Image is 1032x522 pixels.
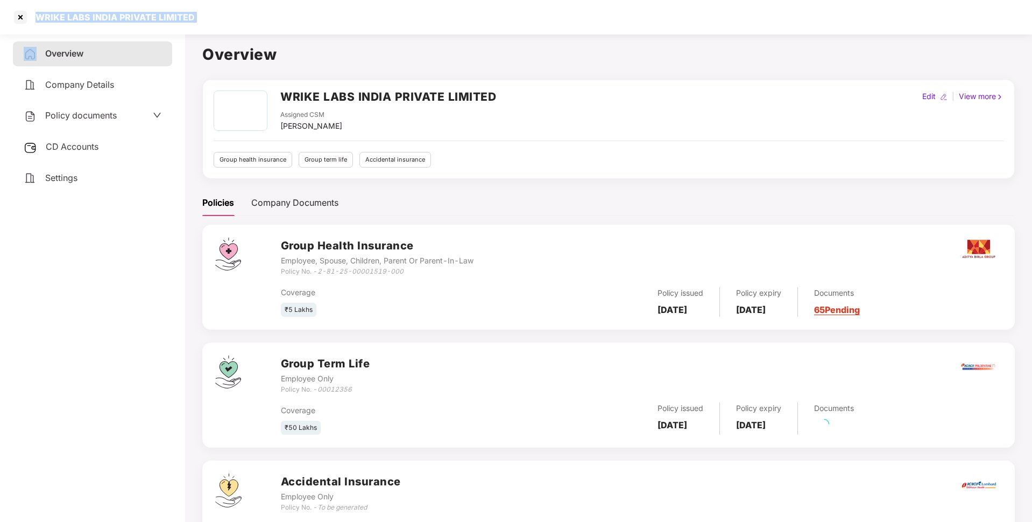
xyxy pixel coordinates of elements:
[818,417,831,430] span: loading
[281,303,316,317] div: ₹5 Lakhs
[280,120,342,132] div: [PERSON_NAME]
[281,385,370,395] div: Policy No. -
[45,110,117,121] span: Policy documents
[317,503,367,511] i: To be generated
[24,141,37,154] img: svg+xml;base64,PHN2ZyB3aWR0aD0iMjUiIGhlaWdodD0iMjQiIHZpZXdCb3g9IjAgMCAyNSAyNCIgZmlsbD0ibm9uZSIgeG...
[359,152,431,168] div: Accidental insurance
[281,474,401,490] h3: Accidental Insurance
[251,196,338,210] div: Company Documents
[736,402,781,414] div: Policy expiry
[280,88,496,106] h2: WRIKE LABS INDIA PRIVATE LIMITED
[45,172,77,183] span: Settings
[46,141,98,152] span: CD Accounts
[940,93,948,101] img: editIcon
[281,421,321,435] div: ₹50 Lakhs
[215,356,241,388] img: svg+xml;base64,PHN2ZyB4bWxucz0iaHR0cDovL3d3dy53My5vcmcvMjAwMC9zdmciIHdpZHRoPSI0Ny43MTQiIGhlaWdodD...
[959,478,998,492] img: icici.png
[280,110,342,120] div: Assigned CSM
[658,420,687,430] b: [DATE]
[202,43,1015,66] h1: Overview
[658,304,687,315] b: [DATE]
[215,474,242,507] img: svg+xml;base64,PHN2ZyB4bWxucz0iaHR0cDovL3d3dy53My5vcmcvMjAwMC9zdmciIHdpZHRoPSI0OS4zMjEiIGhlaWdodD...
[24,172,37,185] img: svg+xml;base64,PHN2ZyB4bWxucz0iaHR0cDovL3d3dy53My5vcmcvMjAwMC9zdmciIHdpZHRoPSIyNCIgaGVpZ2h0PSIyNC...
[24,79,37,92] img: svg+xml;base64,PHN2ZyB4bWxucz0iaHR0cDovL3d3dy53My5vcmcvMjAwMC9zdmciIHdpZHRoPSIyNCIgaGVpZ2h0PSIyNC...
[45,48,83,59] span: Overview
[153,111,161,120] span: down
[950,91,957,102] div: |
[24,110,37,123] img: svg+xml;base64,PHN2ZyB4bWxucz0iaHR0cDovL3d3dy53My5vcmcvMjAwMC9zdmciIHdpZHRoPSIyNCIgaGVpZ2h0PSIyNC...
[920,91,938,102] div: Edit
[736,287,781,299] div: Policy expiry
[281,287,521,298] div: Coverage
[202,196,234,210] div: Policies
[957,91,1006,102] div: View more
[658,402,703,414] div: Policy issued
[45,79,114,90] span: Company Details
[281,405,521,416] div: Coverage
[960,230,998,268] img: aditya.png
[281,255,473,267] div: Employee, Spouse, Children, Parent Or Parent-In-Law
[215,238,241,270] img: svg+xml;base64,PHN2ZyB4bWxucz0iaHR0cDovL3d3dy53My5vcmcvMjAwMC9zdmciIHdpZHRoPSI0Ny43MTQiIGhlaWdodD...
[814,304,860,315] a: 65 Pending
[960,348,998,386] img: iciciprud.png
[814,287,860,299] div: Documents
[281,491,401,503] div: Employee Only
[317,385,352,393] i: 00012356
[281,238,473,254] h3: Group Health Insurance
[281,373,370,385] div: Employee Only
[281,267,473,277] div: Policy No. -
[29,12,195,23] div: WRIKE LABS INDIA PRIVATE LIMITED
[299,152,353,168] div: Group term life
[24,48,37,61] img: svg+xml;base64,PHN2ZyB4bWxucz0iaHR0cDovL3d3dy53My5vcmcvMjAwMC9zdmciIHdpZHRoPSIyNCIgaGVpZ2h0PSIyNC...
[317,267,404,275] i: 2-81-25-00001519-000
[214,152,292,168] div: Group health insurance
[736,304,766,315] b: [DATE]
[814,402,854,414] div: Documents
[736,420,766,430] b: [DATE]
[281,356,370,372] h3: Group Term Life
[996,93,1003,101] img: rightIcon
[658,287,703,299] div: Policy issued
[281,503,401,513] div: Policy No. -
